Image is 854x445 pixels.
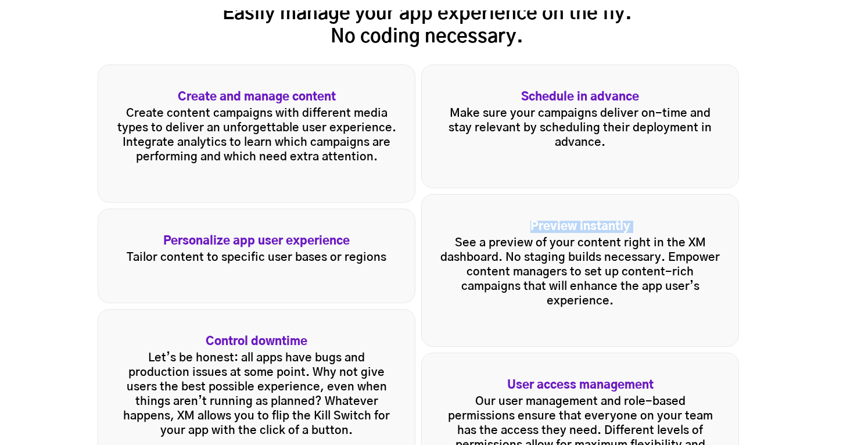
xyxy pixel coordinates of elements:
strong: Preview instantly [440,221,720,233]
strong: User access management [440,379,720,392]
p: Create content campaigns with different media types to deliver an unforgettable user experience. ... [117,106,396,164]
p: Tailor content to specific user bases or regions [117,250,396,265]
p: Let’s be honest: all apps have bugs and production issues at some point. Why not give users the b... [117,351,396,438]
strong: Personalize app user experience [117,235,396,247]
strong: Create and manage content [117,91,396,103]
strong: Schedule in advance [440,91,720,103]
p: Make sure your campaigns deliver on-time and stay relevant by scheduling their deployment in adva... [440,106,720,150]
strong: Control downtime [117,336,396,348]
p: See a preview of your content right in the XM dashboard. No staging builds necessary. Empower con... [440,236,720,308]
h3: Easily manage your app experience on the fly. No coding necessary. [98,2,756,50]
